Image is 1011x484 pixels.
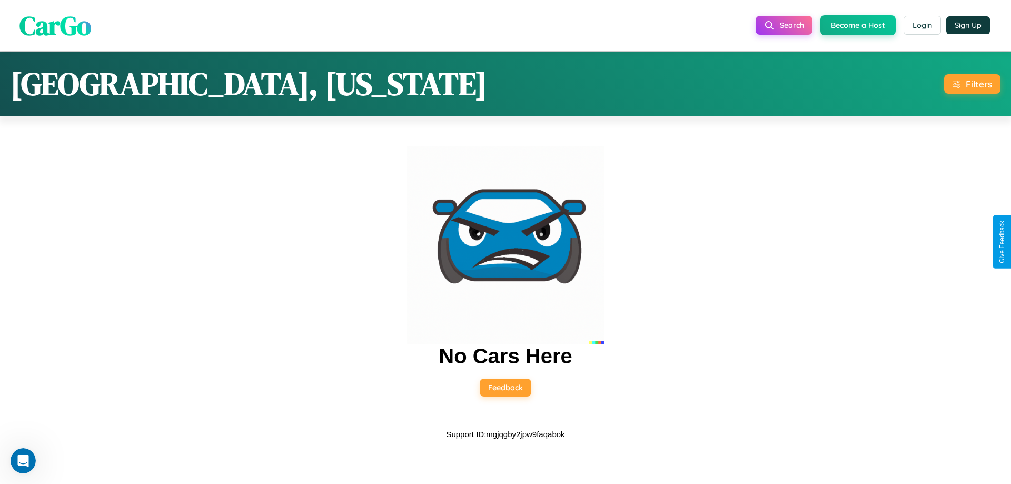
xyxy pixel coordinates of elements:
p: Support ID: mgjqgby2jpw9faqabok [446,427,564,441]
button: Feedback [480,379,531,397]
div: Give Feedback [998,221,1006,263]
h1: [GEOGRAPHIC_DATA], [US_STATE] [11,62,487,105]
button: Sign Up [946,16,990,34]
h2: No Cars Here [439,344,572,368]
span: Search [780,21,804,30]
img: car [407,146,604,344]
button: Filters [944,74,1000,94]
iframe: Intercom live chat [11,448,36,473]
button: Login [904,16,941,35]
button: Become a Host [820,15,896,35]
div: Filters [966,78,992,90]
span: CarGo [19,7,91,43]
button: Search [756,16,812,35]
